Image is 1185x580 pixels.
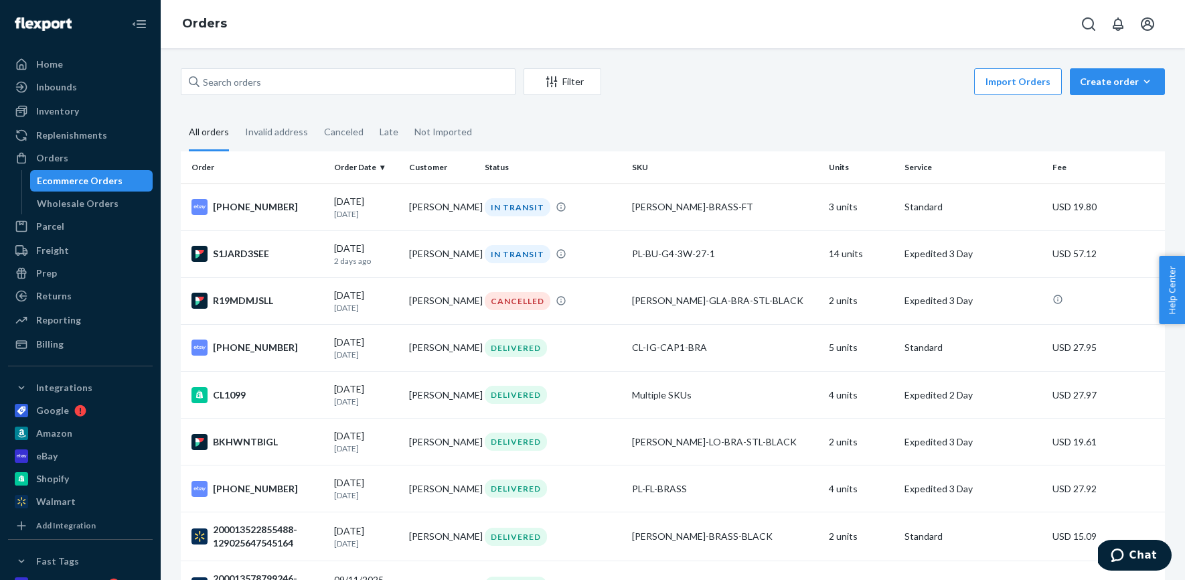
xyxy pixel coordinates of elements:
[899,151,1047,184] th: Service
[8,377,153,398] button: Integrations
[1047,419,1165,465] td: USD 19.61
[632,200,818,214] div: [PERSON_NAME]-BRASS-FT
[30,193,153,214] a: Wholesale Orders
[380,115,398,149] div: Late
[627,151,823,184] th: SKU
[334,396,399,407] p: [DATE]
[36,404,69,417] div: Google
[8,285,153,307] a: Returns
[632,247,818,261] div: PL-BU-G4-3W-27-1
[191,434,323,450] div: BKHWNTBIGL
[36,381,92,394] div: Integrations
[8,147,153,169] a: Orders
[1075,11,1102,38] button: Open Search Box
[404,277,479,324] td: [PERSON_NAME]
[8,334,153,355] a: Billing
[632,530,818,543] div: [PERSON_NAME]-BRASS-BLACK
[904,200,1042,214] p: Standard
[36,244,69,257] div: Freight
[485,433,547,451] div: DELIVERED
[1047,230,1165,277] td: USD 57.12
[1159,256,1185,324] button: Help Center
[324,115,364,149] div: Canceled
[191,523,323,550] div: 200013522855488-129025647545164
[485,528,547,546] div: DELIVERED
[904,247,1042,261] p: Expedited 3 Day
[8,551,153,572] button: Fast Tags
[191,199,323,215] div: [PHONE_NUMBER]
[334,302,399,313] p: [DATE]
[8,100,153,122] a: Inventory
[191,246,323,262] div: S1JARD3SEE
[8,263,153,284] a: Prep
[36,80,77,94] div: Inbounds
[334,336,399,360] div: [DATE]
[404,324,479,371] td: [PERSON_NAME]
[1134,11,1161,38] button: Open account menu
[36,495,76,508] div: Walmart
[1070,68,1165,95] button: Create order
[8,468,153,490] a: Shopify
[8,76,153,98] a: Inbounds
[1047,151,1165,184] th: Fee
[904,294,1042,307] p: Expedited 3 Day
[632,341,818,354] div: CL-IG-CAP1-BRA
[334,208,399,220] p: [DATE]
[36,104,79,118] div: Inventory
[8,491,153,512] a: Walmart
[36,555,79,568] div: Fast Tags
[823,372,899,419] td: 4 units
[36,472,69,486] div: Shopify
[181,68,516,95] input: Search orders
[485,245,550,263] div: IN TRANSIT
[627,372,823,419] td: Multiple SKUs
[8,400,153,421] a: Google
[8,445,153,467] a: eBay
[334,242,399,267] div: [DATE]
[1047,372,1165,419] td: USD 27.97
[36,520,96,531] div: Add Integration
[904,341,1042,354] p: Standard
[479,151,627,184] th: Status
[823,512,899,561] td: 2 units
[8,423,153,444] a: Amazon
[8,309,153,331] a: Reporting
[334,476,399,501] div: [DATE]
[8,240,153,261] a: Freight
[334,524,399,549] div: [DATE]
[823,324,899,371] td: 5 units
[181,151,329,184] th: Order
[191,293,323,309] div: R19MDMJSLL
[30,170,153,192] a: Ecommerce Orders
[191,481,323,497] div: [PHONE_NUMBER]
[36,313,81,327] div: Reporting
[36,220,64,233] div: Parcel
[334,382,399,407] div: [DATE]
[904,435,1042,449] p: Expedited 3 Day
[414,115,472,149] div: Not Imported
[171,5,238,44] ol: breadcrumbs
[182,16,227,31] a: Orders
[36,151,68,165] div: Orders
[1098,540,1172,573] iframe: Abre un widget desde donde se puede chatear con uno de los agentes
[904,482,1042,496] p: Expedited 3 Day
[334,349,399,360] p: [DATE]
[632,482,818,496] div: PL-FL-BRASS
[37,174,123,188] div: Ecommerce Orders
[245,115,308,149] div: Invalid address
[334,195,399,220] div: [DATE]
[1080,75,1155,88] div: Create order
[823,184,899,230] td: 3 units
[1047,512,1165,561] td: USD 15.09
[36,449,58,463] div: eBay
[191,340,323,356] div: [PHONE_NUMBER]
[823,277,899,324] td: 2 units
[485,339,547,357] div: DELIVERED
[334,289,399,313] div: [DATE]
[36,129,107,142] div: Replenishments
[191,387,323,403] div: CL1099
[189,115,229,151] div: All orders
[8,518,153,534] a: Add Integration
[1047,184,1165,230] td: USD 19.80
